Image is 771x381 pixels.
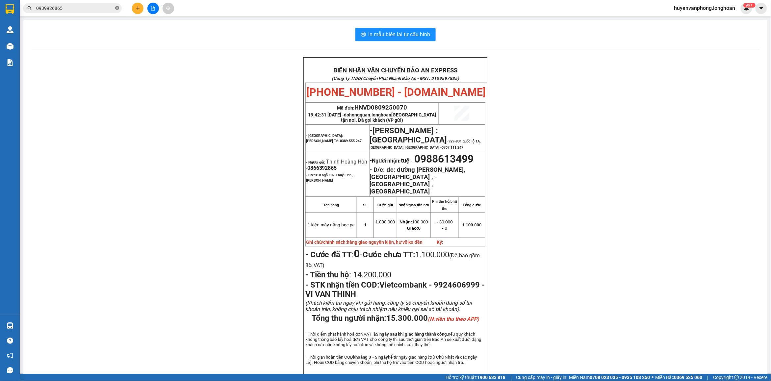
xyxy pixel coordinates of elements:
[363,250,415,259] strong: Cước chưa TT:
[407,226,418,231] strong: Giao:
[369,30,430,38] span: In mẫu biên lai tự cấu hình
[306,173,354,183] span: 31B ngõ 107 Thuý Lĩnh , [PERSON_NAME]
[428,316,479,322] em: (N.viên thu theo APP)
[744,5,750,11] img: icon-new-feature
[442,145,464,150] span: 0707.111.247
[401,157,410,164] span: tuệ
[340,139,362,143] span: 0389.555.247
[510,374,511,381] span: |
[376,332,448,337] strong: 5 ngày sau khi giao hàng thành công,
[377,203,393,207] strong: Cước gửi
[115,5,119,12] span: close-circle
[305,280,485,299] span: Vietcombank - 9924606999 - VI VAN THINH
[410,158,415,164] span: -
[370,129,481,150] span: -
[307,165,337,171] span: 0866392865
[6,4,14,14] img: logo-vxr
[370,166,385,173] strong: - D/c:
[463,203,481,207] strong: Tổng cước
[305,270,392,279] span: :
[27,6,32,11] span: search
[305,250,352,259] strong: - Cước đã TT
[7,367,13,373] span: message
[756,3,767,14] button: caret-down
[354,247,363,260] span: -
[307,86,486,98] span: [PHONE_NUMBER] - [DOMAIN_NAME]
[353,355,388,360] strong: khoảng 3 - 5 ngày
[351,270,392,279] span: 14.200.000
[306,173,354,183] strong: - D/c:
[163,3,174,14] button: aim
[399,219,428,224] span: 100.000
[652,376,654,379] span: ⚪️
[707,374,708,381] span: |
[399,203,429,207] strong: Nhận/giao tận nơi
[7,43,13,50] img: warehouse-icon
[364,222,367,227] span: 1
[370,166,466,195] strong: đc: đường [PERSON_NAME], [GEOGRAPHIC_DATA] , - [GEOGRAPHIC_DATA] , [GEOGRAPHIC_DATA]
[370,157,410,164] strong: -
[305,280,485,299] span: - STK nhận tiền COD:
[477,375,505,380] strong: 1900 633 818
[758,5,764,11] span: caret-down
[363,203,368,207] strong: SL
[308,112,436,123] span: 19:42:31 [DATE] -
[355,28,436,41] button: printerIn mẫu biên lai tự cấu hình
[437,219,453,224] span: - 30.000
[743,3,756,8] sup: 367
[446,374,505,381] span: Hỗ trợ kỹ thuật:
[305,252,480,268] span: (Đã bao gồm 8% VAT)
[333,67,457,74] strong: BIÊN NHẬN VẬN CHUYỂN BẢO AN EXPRESS
[569,374,650,381] span: Miền Nam
[347,240,423,245] span: hàng giao nguyên kiện, hư vỡ ko đền
[147,3,159,14] button: file-add
[136,6,140,11] span: plus
[306,160,325,165] strong: - Người gửi:
[674,375,703,380] strong: 0369 525 060
[7,322,13,329] img: warehouse-icon
[305,270,349,279] strong: - Tiền thu hộ
[306,159,368,171] span: Thịnh Hoàng Hôn -
[655,374,703,381] span: Miền Bắc
[669,4,741,12] span: huyenvanphong.longhoan
[7,59,13,66] img: solution-icon
[305,355,477,365] span: - Thời gian hoàn tiền COD kể từ ngày giao hàng (trừ Chủ Nhật và các ngày Lễ). Hoàn COD bằng chuyể...
[462,222,482,227] span: 1.100.000
[308,222,355,227] span: 1 kiện máy nặng bọc pe
[734,375,739,380] span: copyright
[337,105,407,111] span: Mã đơn:
[437,240,443,245] strong: Ký:
[415,153,474,165] span: 0988613499
[312,314,479,323] span: Tổng thu người nhận:
[442,226,448,231] span: - 0
[370,126,373,135] span: -
[166,6,170,11] span: aim
[306,240,423,245] strong: Ghi chú/chính sách:
[386,314,479,323] span: 15.300.000
[7,352,13,359] span: notification
[306,134,362,143] span: - [GEOGRAPHIC_DATA]: [PERSON_NAME] Trì-
[361,32,366,38] span: printer
[354,104,407,111] span: HNVD0809250070
[305,332,481,347] span: - Thời điểm phát hành hoá đơn VAT là nếu quý khách không thông báo lấy hoá đơn VAT cho công ty th...
[354,247,360,260] strong: 0
[432,199,457,211] strong: Phí thu hộ/phụ thu
[115,6,119,10] span: close-circle
[407,226,421,231] span: 0
[399,219,412,224] strong: Nhận:
[590,375,650,380] strong: 0708 023 035 - 0935 103 250
[372,158,410,164] span: Người nhận:
[375,219,395,224] span: 1.000.000
[341,112,436,123] span: dohongquan.longhoan
[151,6,155,11] span: file-add
[341,112,436,123] span: [GEOGRAPHIC_DATA] tận nơi, Đã gọi khách (VP gửi)
[332,76,459,81] strong: (Công Ty TNHH Chuyển Phát Nhanh Bảo An - MST: 0109597835)
[305,300,472,312] span: (Khách kiểm tra ngay khi gửi hàng, công ty sẽ chuyển khoản đúng số tài khoản trên, không chịu trá...
[36,5,114,12] input: Tìm tên, số ĐT hoặc mã đơn
[7,338,13,344] span: question-circle
[132,3,143,14] button: plus
[323,203,339,207] strong: Tên hàng
[370,126,447,144] span: [PERSON_NAME] : [GEOGRAPHIC_DATA]
[7,26,13,33] img: warehouse-icon
[305,250,363,259] span: :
